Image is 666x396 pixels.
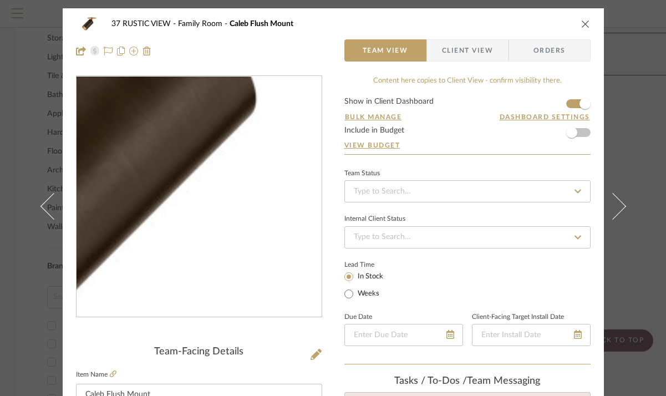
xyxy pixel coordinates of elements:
a: View Budget [344,141,591,150]
div: Internal Client Status [344,216,405,222]
div: Content here copies to Client View - confirm visibility there. [344,75,591,87]
img: bb80fa7d-24ba-48c8-85a1-a6260fe14944_48x40.jpg [76,13,103,35]
input: Enter Install Date [472,324,591,346]
button: Bulk Manage [344,112,403,122]
label: Weeks [355,289,379,299]
button: Dashboard Settings [499,112,591,122]
span: Client View [442,39,493,62]
div: Team Status [344,171,380,176]
img: Remove from project [143,47,151,55]
input: Type to Search… [344,180,591,202]
span: Tasks / To-Dos / [394,376,467,386]
mat-radio-group: Select item type [344,270,401,301]
span: Orders [521,39,578,62]
div: Team-Facing Details [76,346,322,358]
label: Item Name [76,370,116,379]
div: team Messaging [344,375,591,388]
span: 37 RUSTIC VIEW [111,20,178,28]
span: Caleb Flush Mount [230,20,293,28]
label: Lead Time [344,260,401,270]
div: 0 [77,77,322,317]
input: Enter Due Date [344,324,463,346]
input: Type to Search… [344,226,591,248]
span: Family Room [178,20,230,28]
button: close [581,19,591,29]
img: bb80fa7d-24ba-48c8-85a1-a6260fe14944_436x436.jpg [79,77,319,317]
label: Client-Facing Target Install Date [472,314,564,320]
label: In Stock [355,272,383,282]
span: Team View [363,39,408,62]
label: Due Date [344,314,372,320]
